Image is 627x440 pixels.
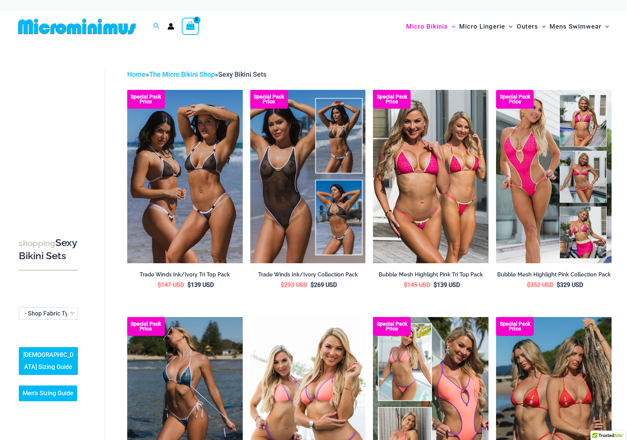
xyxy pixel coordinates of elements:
span: $ [310,281,314,288]
a: Micro BikinisMenu ToggleMenu Toggle [404,15,457,38]
span: $ [404,281,407,288]
img: Tri Top Pack F [373,90,489,263]
span: » » [127,70,266,78]
span: - Shop Fabric Type [19,307,78,320]
a: Mens SwimwearMenu ToggleMenu Toggle [548,15,611,38]
span: $ [281,281,284,288]
span: Micro Bikinis [406,17,448,36]
span: $ [158,281,161,288]
span: Menu Toggle [448,17,455,36]
a: Micro LingerieMenu ToggleMenu Toggle [457,15,514,38]
span: Sexy Bikini Sets [218,70,266,78]
bdi: 329 USD [557,281,583,288]
a: Collection Pack F Collection Pack BCollection Pack B [496,90,612,263]
bdi: 293 USD [281,281,307,288]
span: $ [434,281,437,288]
b: Special Pack Price [496,322,534,331]
bdi: 139 USD [187,281,214,288]
a: Bubble Mesh Highlight Pink Tri Top Pack [373,271,489,281]
b: Special Pack Price [373,94,411,104]
bdi: 145 USD [404,281,430,288]
h2: Bubble Mesh Highlight Pink Collection Pack [496,271,612,278]
a: Trade Winds Ink/Ivory Collection Pack [250,271,366,281]
span: Mens Swimwear [549,17,601,36]
bdi: 352 USD [527,281,553,288]
span: Menu Toggle [601,17,609,36]
a: Trade Winds Ink/Ivory Tri Top Pack [127,271,243,281]
h2: Trade Winds Ink/Ivory Tri Top Pack [127,271,243,278]
bdi: 139 USD [434,281,460,288]
img: Top Bum Pack [127,90,243,263]
span: $ [527,281,530,288]
iframe: TrustedSite Certified [19,63,87,213]
h2: Trade Winds Ink/Ivory Collection Pack [250,271,366,278]
span: - Shop Fabric Type [19,308,78,319]
img: MM SHOP LOGO FLAT [15,18,139,35]
span: Outers [517,17,538,36]
b: Special Pack Price [496,94,534,104]
span: shopping [19,238,55,248]
span: Micro Lingerie [459,17,505,36]
a: Account icon link [167,23,174,30]
span: Menu Toggle [505,17,513,36]
a: OutersMenu ToggleMenu Toggle [515,15,548,38]
bdi: 147 USD [158,281,184,288]
a: [DEMOGRAPHIC_DATA] Sizing Guide [19,347,78,375]
span: $ [187,281,191,288]
a: Collection Pack Collection Pack b (1)Collection Pack b (1) [250,90,366,263]
img: Collection Pack F [496,90,612,263]
span: - Shop Fabric Type [24,310,75,317]
span: Menu Toggle [538,17,546,36]
a: The Micro Bikini Shop [149,70,215,78]
img: Collection Pack [250,90,366,263]
span: $ [557,281,560,288]
a: Top Bum Pack Top Bum Pack bTop Bum Pack b [127,90,243,263]
a: Men’s Sizing Guide [19,385,77,401]
h3: Sexy Bikini Sets [19,237,78,262]
nav: Site Navigation [403,14,612,39]
a: Bubble Mesh Highlight Pink Collection Pack [496,271,612,281]
b: Special Pack Price [250,94,288,104]
b: Special Pack Price [127,94,165,104]
h2: Bubble Mesh Highlight Pink Tri Top Pack [373,271,489,278]
b: Special Pack Price [127,322,165,331]
a: Tri Top Pack F Tri Top Pack BTri Top Pack B [373,90,489,263]
a: Home [127,70,146,78]
a: Search icon link [153,22,160,31]
a: View Shopping Cart, empty [182,18,199,35]
bdi: 269 USD [310,281,337,288]
b: Special Pack Price [373,322,411,331]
